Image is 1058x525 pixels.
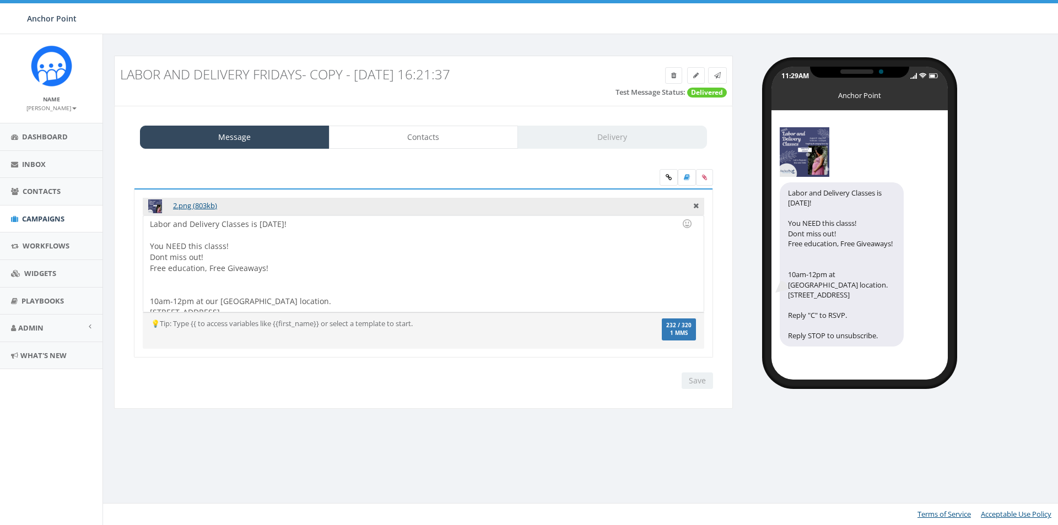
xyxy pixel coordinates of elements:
span: 232 / 320 [666,322,692,329]
h3: Labor and Delivery Fridays- Copy - [DATE] 16:21:37 [120,67,571,82]
a: Acceptable Use Policy [981,509,1051,519]
a: Contacts [329,126,519,149]
a: 2.png (803kb) [173,201,217,210]
span: Workflows [23,241,69,251]
span: Attach your media [696,169,713,186]
span: Delete Campaign [671,71,676,80]
a: Message [140,126,330,149]
div: Anchor Point [832,90,887,96]
label: Insert Template Text [678,169,696,186]
span: Dashboard [22,132,68,142]
small: [PERSON_NAME] [26,104,77,112]
div: Labor and Delivery Classes is [DATE]! You NEED this classs! Dont miss out! Free education, Free G... [780,182,904,347]
div: Labor and Delivery Classes is [DATE]! You NEED this classs! Dont miss out! Free education, Free G... [143,215,703,312]
div: 11:29AM [781,71,809,80]
span: Admin [18,323,44,333]
a: Terms of Service [917,509,971,519]
span: Playbooks [21,296,64,306]
span: 1 MMS [666,331,692,336]
span: Inbox [22,159,46,169]
span: Campaigns [22,214,64,224]
span: Widgets [24,268,56,278]
span: Send Test Message [714,71,721,80]
div: Use the TAB key to insert emoji faster [681,217,694,230]
span: Anchor Point [27,13,77,24]
span: Delivered [687,88,727,98]
span: Edit Campaign [693,71,699,80]
small: Name [43,95,60,103]
span: What's New [20,350,67,360]
label: Test Message Status: [616,87,685,98]
span: Contacts [23,186,61,196]
img: Rally_platform_Icon_1.png [31,45,72,86]
div: 💡Tip: Type {{ to access variables like {{first_name}} or select a template to start. [143,318,611,329]
a: [PERSON_NAME] [26,102,77,112]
